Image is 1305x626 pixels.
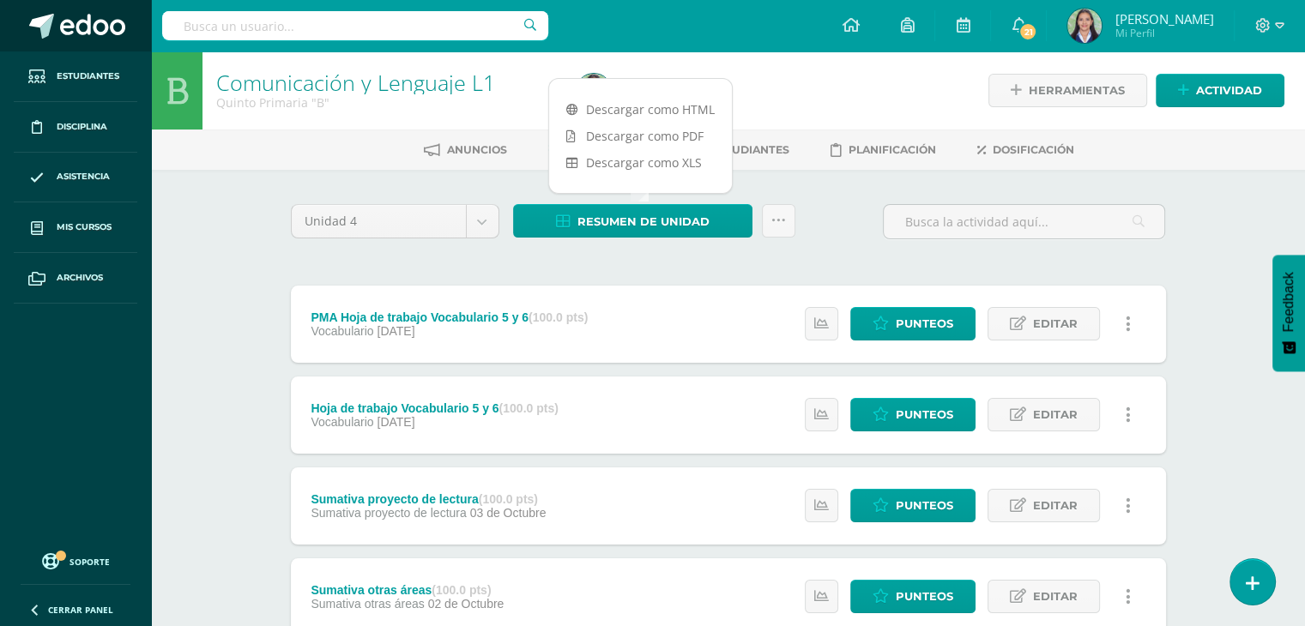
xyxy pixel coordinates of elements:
span: Anuncios [447,143,507,156]
a: Estudiantes [686,136,789,164]
span: Unidad 4 [305,205,453,238]
input: Busca la actividad aquí... [884,205,1164,238]
span: Estudiantes [711,143,789,156]
a: Punteos [850,580,976,613]
strong: (100.0 pts) [529,310,588,324]
a: Archivos [14,253,137,304]
div: Sumativa otras áreas [311,583,504,597]
span: [DATE] [377,415,414,429]
a: Mis cursos [14,202,137,253]
span: Editar [1033,308,1078,340]
span: Disciplina [57,120,107,134]
img: 018c042a8e8dd272ac269bce2b175a24.png [577,74,611,108]
span: Estudiantes [57,69,119,83]
span: Mis cursos [57,220,112,234]
span: Asistencia [57,170,110,184]
span: Feedback [1281,272,1296,332]
span: Vocabulario [311,324,373,338]
span: Dosificación [993,143,1074,156]
a: Soporte [21,549,130,572]
h1: Comunicación y Lenguaje L1 [216,70,556,94]
div: Hoja de trabajo Vocabulario 5 y 6 [311,401,558,415]
a: Punteos [850,307,976,340]
span: [DATE] [377,324,414,338]
div: PMA Hoja de trabajo Vocabulario 5 y 6 [311,310,588,324]
span: 21 [1018,22,1037,41]
span: Punteos [896,399,953,430]
strong: (100.0 pts) [432,583,491,597]
a: Dosificación [977,136,1074,164]
a: Descargar como HTML [549,96,732,123]
span: Planificación [849,143,936,156]
span: Punteos [896,490,953,521]
span: Archivos [57,271,103,285]
span: Actividad [1196,75,1262,106]
a: Estudiantes [14,51,137,102]
div: Quinto Primaria 'B' [216,94,556,111]
span: Editar [1033,399,1078,430]
span: Punteos [896,308,953,340]
a: Herramientas [988,74,1147,107]
a: Comunicación y Lenguaje L1 [216,68,495,97]
span: 02 de Octubre [428,597,504,611]
span: [PERSON_NAME] [1115,10,1213,27]
a: Resumen de unidad [513,204,752,238]
span: 03 de Octubre [470,506,547,520]
span: Sumativa proyecto de lectura [311,506,466,520]
a: Planificación [831,136,936,164]
button: Feedback - Mostrar encuesta [1272,255,1305,371]
a: Anuncios [424,136,507,164]
input: Busca un usuario... [162,11,548,40]
strong: (100.0 pts) [479,492,538,506]
span: Resumen de unidad [577,206,710,238]
div: Sumativa proyecto de lectura [311,492,546,506]
a: Actividad [1156,74,1284,107]
strong: (100.0 pts) [499,401,559,415]
a: Descargar como PDF [549,123,732,149]
a: Disciplina [14,102,137,153]
span: Mi Perfil [1115,26,1213,40]
span: Editar [1033,490,1078,521]
span: Editar [1033,581,1078,612]
span: Soporte [69,556,110,568]
span: Cerrar panel [48,604,113,616]
span: Herramientas [1029,75,1125,106]
a: Descargar como XLS [549,149,732,176]
a: Unidad 4 [292,205,498,238]
a: Punteos [850,398,976,431]
img: 018c042a8e8dd272ac269bce2b175a24.png [1067,9,1102,43]
a: Asistencia [14,153,137,203]
span: Sumativa otras áreas [311,597,424,611]
span: Punteos [896,581,953,612]
span: Vocabulario [311,415,373,429]
a: Punteos [850,489,976,522]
